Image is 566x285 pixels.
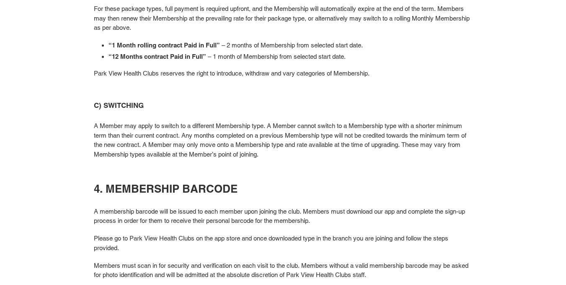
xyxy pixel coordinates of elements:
li: – 1 month of Membership from selected start date. [109,52,472,62]
h4: C) SWITCHING [94,101,472,110]
p: Please go to Park View Health Clubs on the app store and once downloaded type in the branch you a... [94,234,472,253]
p: Park View Health Clubs reserves the right to introduce, withdraw and vary categories of Membership. [94,69,472,78]
strong: “12 Months contract Paid in Full” [109,53,206,60]
li: – 2 months of Membership from selected start date. [109,41,472,50]
p: A Member may apply to switch to a different Membership type. A Member cannot switch to a Membersh... [94,121,472,159]
h3: 4. MEMBERSHIP BARCODE [94,182,472,195]
p: For these package types, full payment is required upfront, and the Membership will automatically ... [94,4,472,33]
strong: “1 Month rolling contract Paid in Full” [109,42,220,49]
p: Members must scan in for security and verification on each visit to the club. Members without a v... [94,261,472,280]
p: A membership barcode will be issued to each member upon joining the club. Members must download o... [94,207,472,226]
